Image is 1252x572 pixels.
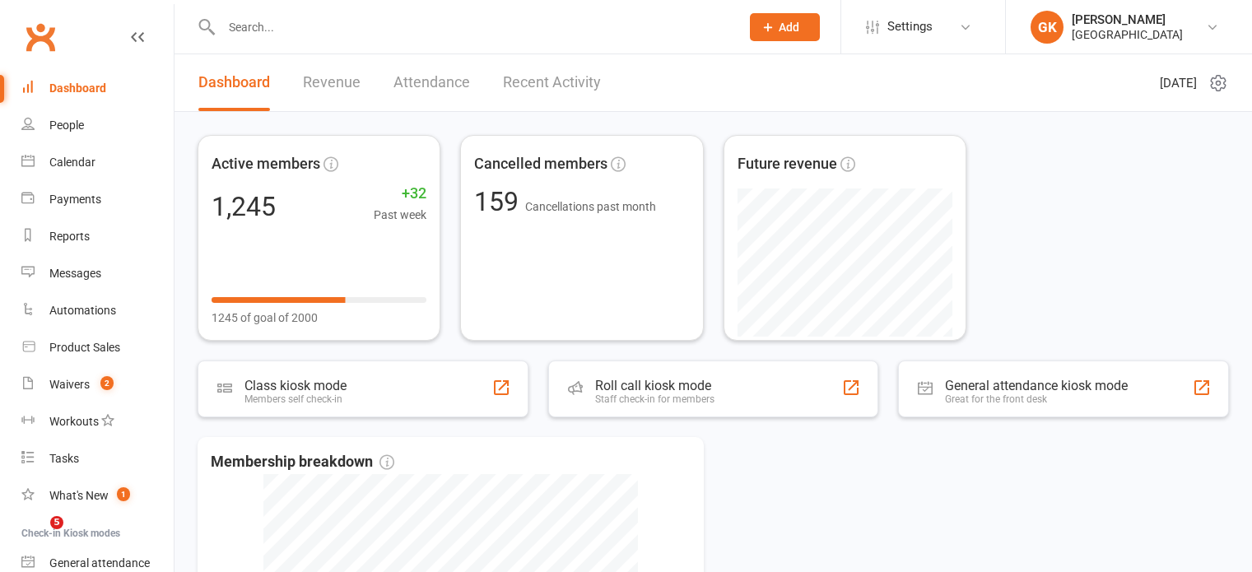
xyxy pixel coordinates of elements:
[212,193,276,220] div: 1,245
[21,255,174,292] a: Messages
[1072,12,1183,27] div: [PERSON_NAME]
[1031,11,1064,44] div: GK
[20,16,61,58] a: Clubworx
[49,230,90,243] div: Reports
[100,376,114,390] span: 2
[21,366,174,403] a: Waivers 2
[887,8,933,45] span: Settings
[595,378,714,393] div: Roll call kiosk mode
[49,119,84,132] div: People
[49,81,106,95] div: Dashboard
[244,378,347,393] div: Class kiosk mode
[474,186,525,217] span: 159
[216,16,728,39] input: Search...
[21,70,174,107] a: Dashboard
[21,440,174,477] a: Tasks
[503,54,601,111] a: Recent Activity
[21,218,174,255] a: Reports
[738,152,837,176] span: Future revenue
[595,393,714,405] div: Staff check-in for members
[49,193,101,206] div: Payments
[525,200,656,213] span: Cancellations past month
[50,516,63,529] span: 5
[49,267,101,280] div: Messages
[374,206,426,224] span: Past week
[211,450,394,474] span: Membership breakdown
[21,144,174,181] a: Calendar
[49,378,90,391] div: Waivers
[49,156,95,169] div: Calendar
[49,452,79,465] div: Tasks
[16,516,56,556] iframe: Intercom live chat
[1160,73,1197,93] span: [DATE]
[212,309,318,327] span: 1245 of goal of 2000
[303,54,361,111] a: Revenue
[393,54,470,111] a: Attendance
[49,341,120,354] div: Product Sales
[21,329,174,366] a: Product Sales
[945,378,1128,393] div: General attendance kiosk mode
[750,13,820,41] button: Add
[198,54,270,111] a: Dashboard
[779,21,799,34] span: Add
[49,304,116,317] div: Automations
[49,489,109,502] div: What's New
[117,487,130,501] span: 1
[21,107,174,144] a: People
[374,182,426,206] span: +32
[21,181,174,218] a: Payments
[244,393,347,405] div: Members self check-in
[21,403,174,440] a: Workouts
[49,415,99,428] div: Workouts
[474,152,607,176] span: Cancelled members
[945,393,1128,405] div: Great for the front desk
[49,556,150,570] div: General attendance
[21,292,174,329] a: Automations
[212,152,320,176] span: Active members
[1072,27,1183,42] div: [GEOGRAPHIC_DATA]
[21,477,174,514] a: What's New1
